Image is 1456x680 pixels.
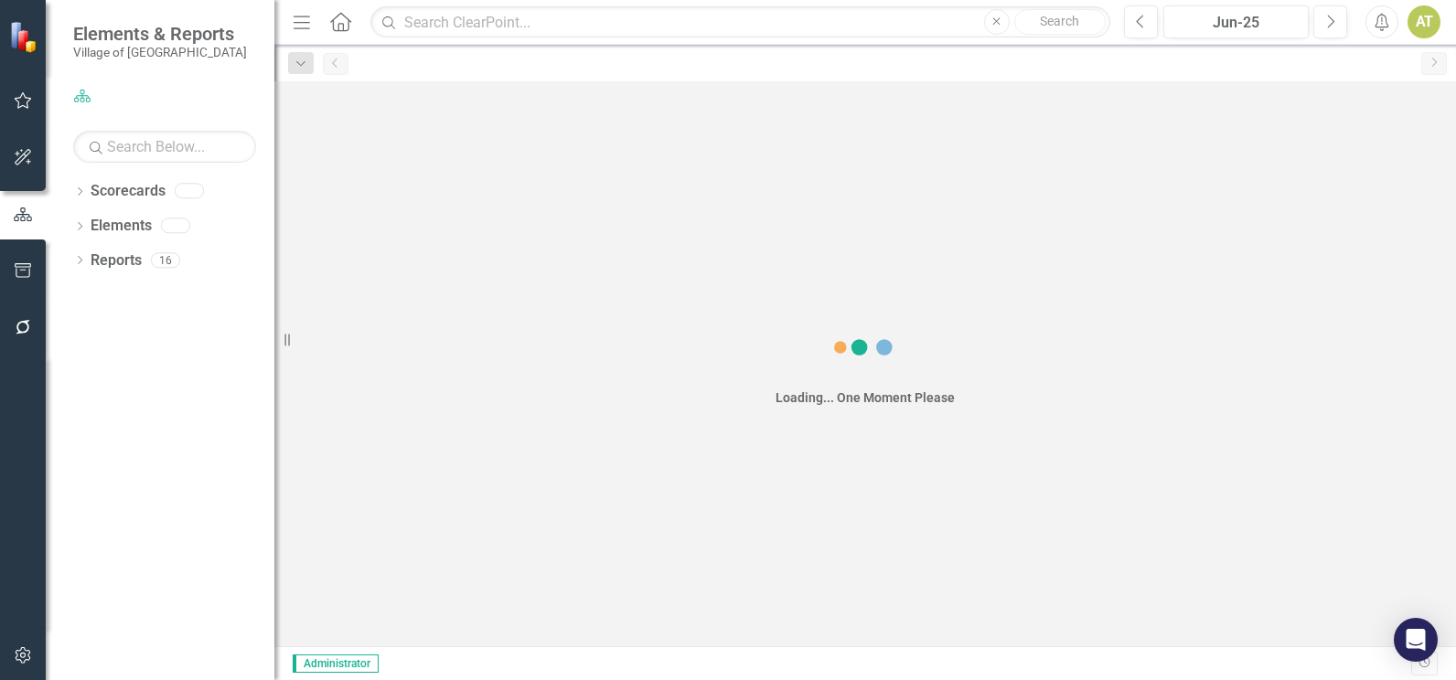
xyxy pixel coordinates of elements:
[293,654,379,673] span: Administrator
[73,23,247,45] span: Elements & Reports
[1408,5,1440,38] button: AT
[1040,14,1079,28] span: Search
[9,21,41,53] img: ClearPoint Strategy
[91,181,166,202] a: Scorecards
[1170,12,1302,34] div: Jun-25
[91,250,142,271] a: Reports
[1014,9,1106,35] button: Search
[1163,5,1309,38] button: Jun-25
[91,216,152,237] a: Elements
[73,131,256,163] input: Search Below...
[776,388,955,407] div: Loading... One Moment Please
[370,6,1110,38] input: Search ClearPoint...
[1394,618,1438,662] div: Open Intercom Messenger
[73,45,247,59] small: Village of [GEOGRAPHIC_DATA]
[151,252,180,268] div: 16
